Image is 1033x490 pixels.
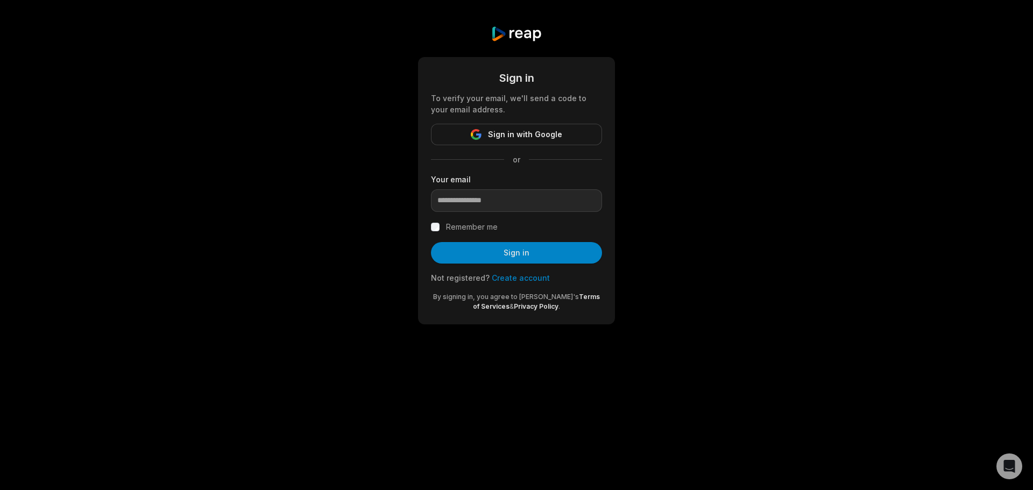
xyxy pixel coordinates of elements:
label: Remember me [446,221,498,233]
button: Sign in [431,242,602,264]
span: Not registered? [431,273,490,282]
span: or [504,154,529,165]
button: Sign in with Google [431,124,602,145]
span: & [510,302,514,310]
span: . [558,302,560,310]
span: By signing in, you agree to [PERSON_NAME]'s [433,293,579,301]
a: Terms of Services [473,293,600,310]
span: Sign in with Google [488,128,562,141]
div: To verify your email, we'll send a code to your email address. [431,93,602,115]
label: Your email [431,174,602,185]
a: Privacy Policy [514,302,558,310]
a: Create account [492,273,550,282]
img: reap [491,26,542,42]
div: Sign in [431,70,602,86]
div: Open Intercom Messenger [996,453,1022,479]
